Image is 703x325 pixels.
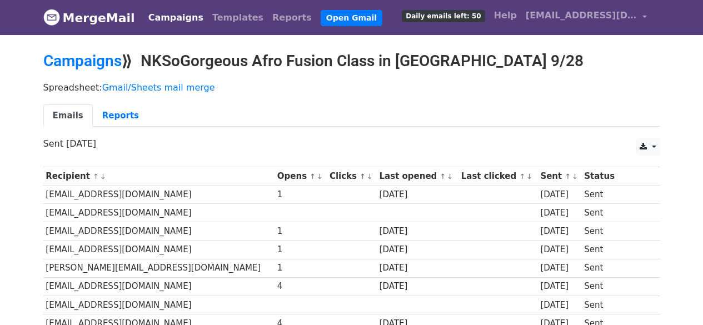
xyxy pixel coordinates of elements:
[43,82,660,93] p: Spreadsheet:
[380,262,456,274] div: [DATE]
[43,138,660,149] p: Sent [DATE]
[581,277,654,296] td: Sent
[321,10,382,26] a: Open Gmail
[367,172,373,181] a: ↓
[277,225,324,238] div: 1
[440,172,446,181] a: ↑
[43,204,275,222] td: [EMAIL_ADDRESS][DOMAIN_NAME]
[43,52,122,70] a: Campaigns
[526,9,637,22] span: [EMAIL_ADDRESS][DOMAIN_NAME]
[43,296,275,314] td: [EMAIL_ADDRESS][DOMAIN_NAME]
[93,104,148,127] a: Reports
[277,243,324,256] div: 1
[310,172,316,181] a: ↑
[43,104,93,127] a: Emails
[43,222,275,241] td: [EMAIL_ADDRESS][DOMAIN_NAME]
[581,186,654,204] td: Sent
[43,6,135,29] a: MergeMail
[526,172,532,181] a: ↓
[277,262,324,274] div: 1
[93,172,99,181] a: ↑
[43,259,275,277] td: [PERSON_NAME][EMAIL_ADDRESS][DOMAIN_NAME]
[540,243,579,256] div: [DATE]
[397,4,489,27] a: Daily emails left: 50
[540,280,579,293] div: [DATE]
[43,52,660,71] h2: ⟫ NKSoGorgeous Afro Fusion Class in [GEOGRAPHIC_DATA] 9/28
[377,167,458,186] th: Last opened
[43,277,275,296] td: [EMAIL_ADDRESS][DOMAIN_NAME]
[458,167,538,186] th: Last clicked
[380,243,456,256] div: [DATE]
[380,188,456,201] div: [DATE]
[100,172,106,181] a: ↓
[447,172,453,181] a: ↓
[208,7,268,29] a: Templates
[277,280,324,293] div: 4
[540,207,579,219] div: [DATE]
[581,222,654,241] td: Sent
[402,10,485,22] span: Daily emails left: 50
[581,259,654,277] td: Sent
[268,7,316,29] a: Reports
[581,241,654,259] td: Sent
[581,167,654,186] th: Status
[520,172,526,181] a: ↑
[521,4,651,31] a: [EMAIL_ADDRESS][DOMAIN_NAME]
[317,172,323,181] a: ↓
[275,167,327,186] th: Opens
[565,172,571,181] a: ↑
[581,204,654,222] td: Sent
[43,9,60,26] img: MergeMail logo
[540,188,579,201] div: [DATE]
[144,7,208,29] a: Campaigns
[327,167,377,186] th: Clicks
[380,225,456,238] div: [DATE]
[360,172,366,181] a: ↑
[540,299,579,312] div: [DATE]
[277,188,324,201] div: 1
[380,280,456,293] div: [DATE]
[43,167,275,186] th: Recipient
[540,262,579,274] div: [DATE]
[102,82,215,93] a: Gmail/Sheets mail merge
[538,167,582,186] th: Sent
[581,296,654,314] td: Sent
[540,225,579,238] div: [DATE]
[572,172,578,181] a: ↓
[43,186,275,204] td: [EMAIL_ADDRESS][DOMAIN_NAME]
[43,241,275,259] td: [EMAIL_ADDRESS][DOMAIN_NAME]
[490,4,521,27] a: Help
